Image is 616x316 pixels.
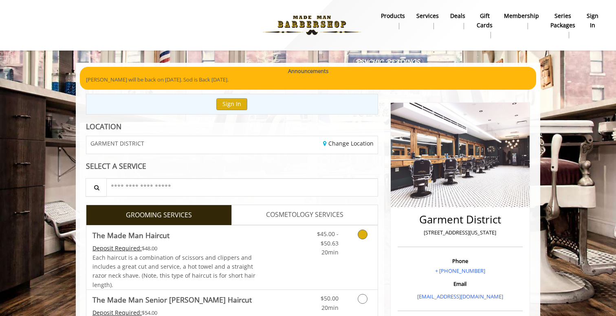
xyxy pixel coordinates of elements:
a: Change Location [323,139,374,147]
b: The Made Man Senior [PERSON_NAME] Haircut [92,294,252,305]
b: sign in [587,11,598,30]
b: Deals [450,11,465,20]
span: COSMETOLOGY SERVICES [266,210,343,220]
div: SELECT A SERVICE [86,162,378,170]
span: $50.00 [321,294,339,302]
h3: Phone [400,258,521,264]
h2: Garment District [400,214,521,225]
a: sign insign in [581,10,604,31]
span: GARMENT DISTRICT [90,140,144,146]
span: This service needs some Advance to be paid before we block your appointment [92,244,142,252]
b: products [381,11,405,20]
img: Made Man Barbershop logo [256,3,368,48]
b: LOCATION [86,122,121,131]
a: Productsproducts [375,10,411,31]
b: Announcements [288,67,328,75]
a: + [PHONE_NUMBER] [435,267,485,274]
p: [STREET_ADDRESS][US_STATE] [400,228,521,237]
span: $45.00 - $50.63 [317,230,339,247]
a: DealsDeals [444,10,471,31]
b: gift cards [477,11,493,30]
span: 20min [321,304,339,312]
span: GROOMING SERVICES [126,210,192,221]
div: $48.00 [92,244,256,253]
button: Sign In [216,98,247,110]
a: ServicesServices [411,10,444,31]
button: Service Search [86,178,107,197]
a: Gift cardsgift cards [471,10,498,40]
a: [EMAIL_ADDRESS][DOMAIN_NAME] [417,293,503,300]
b: Series packages [550,11,575,30]
a: MembershipMembership [498,10,545,31]
b: The Made Man Haircut [92,230,169,241]
p: [PERSON_NAME] will be back on [DATE]. Sod is Back [DATE]. [86,75,530,84]
b: Services [416,11,439,20]
h3: Email [400,281,521,287]
span: 20min [321,248,339,256]
span: Each haircut is a combination of scissors and clippers and includes a great cut and service, a ho... [92,254,255,289]
a: Series packagesSeries packages [545,10,581,40]
b: Membership [504,11,539,20]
